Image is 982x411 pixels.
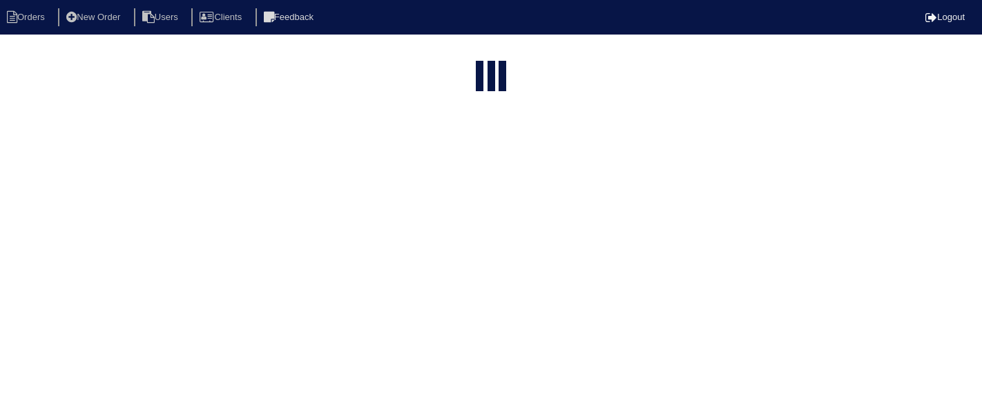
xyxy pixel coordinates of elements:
[58,8,131,27] li: New Order
[256,8,325,27] li: Feedback
[191,12,253,22] a: Clients
[191,8,253,27] li: Clients
[134,8,189,27] li: Users
[58,12,131,22] a: New Order
[925,12,965,22] a: Logout
[134,12,189,22] a: Users
[488,61,495,95] div: loading...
